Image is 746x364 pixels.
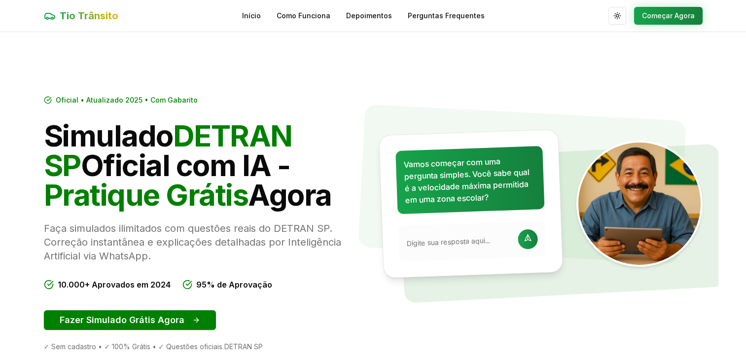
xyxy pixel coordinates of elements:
p: Faça simulados ilimitados com questões reais do DETRAN SP. Correção instantânea e explicações det... [44,221,365,263]
span: DETRAN SP [44,118,292,183]
input: Digite sua resposta aqui... [406,235,512,248]
a: Como Funciona [277,11,330,21]
span: Oficial • Atualizado 2025 • Com Gabarito [56,95,198,105]
a: Início [242,11,261,21]
span: Tio Trânsito [60,9,118,23]
span: Pratique Grátis [44,177,249,213]
a: Depoimentos [346,11,392,21]
button: Começar Agora [634,7,703,25]
p: Vamos começar com uma pergunta simples. Você sabe qual é a velocidade máxima permitida em uma zon... [403,154,536,206]
h1: Simulado Oficial com IA - Agora [44,121,365,210]
a: Tio Trânsito [44,9,118,23]
div: ✓ Sem cadastro • ✓ 100% Grátis • ✓ Questões oficiais DETRAN SP [44,342,365,352]
a: Perguntas Frequentes [408,11,485,21]
button: Fazer Simulado Grátis Agora [44,310,216,330]
img: Tio Trânsito [576,141,703,267]
span: 10.000+ Aprovados em 2024 [58,279,171,291]
span: 95% de Aprovação [196,279,272,291]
